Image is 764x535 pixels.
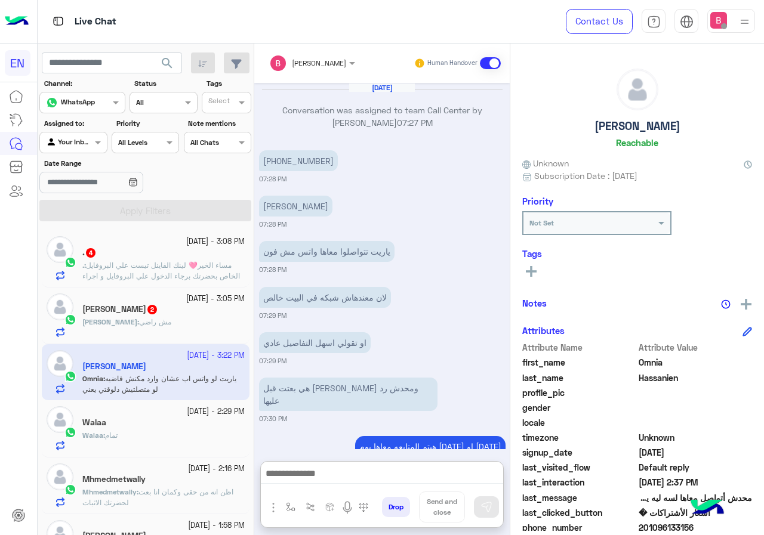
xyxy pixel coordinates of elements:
[686,487,728,529] img: hulul-logo.png
[639,372,753,384] span: Hassanien
[522,372,636,384] span: last_name
[64,484,76,496] img: WhatsApp
[522,446,636,459] span: signup_date
[134,78,196,89] label: Status
[5,50,30,76] div: EN
[259,311,286,320] small: 07:29 PM
[259,287,391,308] p: 9/10/2025, 7:29 PM
[44,78,124,89] label: Channel:
[82,304,158,314] h5: Sara
[639,461,753,474] span: Default reply
[82,487,137,496] span: Mhmedmetwally
[64,314,76,326] img: WhatsApp
[281,497,301,517] button: select flow
[616,137,658,148] h6: Reachable
[82,317,137,326] span: [PERSON_NAME]
[82,431,105,440] b: :
[259,265,286,274] small: 07:28 PM
[710,12,727,29] img: userImage
[359,503,368,512] img: make a call
[259,219,286,229] small: 07:28 PM
[116,118,178,129] label: Priority
[617,69,658,110] img: defaultAdmin.png
[51,14,66,29] img: tab
[259,174,286,184] small: 07:28 PM
[522,401,636,414] span: gender
[82,248,97,258] h5: .
[82,487,138,496] b: :
[639,491,753,504] span: محدش أتواصل معاها لسه ليه يافندم؟
[522,431,636,444] span: timezone
[82,431,103,440] span: Walaa
[397,117,433,128] span: 07:27 PM
[82,261,84,270] span: .
[639,356,753,369] span: Omnia
[160,56,174,70] span: search
[86,248,95,258] span: 4
[522,491,636,504] span: last_message
[188,463,245,475] small: [DATE] - 2:16 PM
[534,169,637,182] span: Subscription Date : [DATE]
[639,341,753,354] span: Attribute Value
[639,431,753,444] span: Unknown
[522,157,569,169] span: Unknown
[522,506,636,519] span: last_clicked_button
[207,78,250,89] label: Tags
[522,298,547,308] h6: Notes
[321,497,340,517] button: create order
[566,9,633,34] a: Contact Us
[44,118,106,129] label: Assigned to:
[647,15,661,29] img: tab
[187,406,245,418] small: [DATE] - 2:29 PM
[186,293,245,305] small: [DATE] - 3:05 PM
[259,241,395,262] p: 9/10/2025, 7:28 PM
[349,84,415,92] h6: [DATE]
[639,416,753,429] span: null
[292,58,346,67] span: [PERSON_NAME]
[639,521,753,534] span: 201096133156
[188,520,245,531] small: [DATE] - 1:58 PM
[522,521,636,534] span: phone_number
[529,218,554,227] b: Not Set
[47,293,73,320] img: defaultAdmin.png
[680,15,694,29] img: tab
[82,317,139,326] b: :
[737,14,752,29] img: profile
[522,416,636,429] span: locale
[522,341,636,354] span: Attribute Name
[259,332,371,353] p: 9/10/2025, 7:29 PM
[355,436,506,457] p: 9/10/2025, 7:38 PM
[259,150,338,171] p: 9/10/2025, 7:28 PM
[105,431,118,440] span: تمام
[147,305,157,314] span: 2
[594,119,680,133] h5: [PERSON_NAME]
[306,502,315,512] img: Trigger scenario
[64,426,76,438] img: WhatsApp
[139,317,171,326] span: مش راضي
[82,487,233,507] span: اظن انه من حقى وكمان انا بعت لحضرتك الاثبات
[82,261,86,270] b: :
[259,196,332,217] p: 9/10/2025, 7:28 PM
[259,104,506,129] p: Conversation was assigned to team Call Center by [PERSON_NAME]
[186,236,245,248] small: [DATE] - 3:08 PM
[382,497,410,517] button: Drop
[427,58,478,68] small: Human Handover
[82,261,240,345] span: مساء الخير🩷 لينك الفاينل تيست علي البروفايل الخاص بحضرتك برجاء الدخول علي البروفايل و اجراء الاخت...
[522,386,636,399] span: profile_pic
[340,500,355,515] img: send voice note
[153,52,182,78] button: search
[639,476,753,488] span: 2025-10-13T11:37:44.4097482Z
[47,463,73,490] img: defaultAdmin.png
[82,418,106,428] h5: Walaa
[741,299,751,310] img: add
[639,446,753,459] span: 2025-08-14T11:51:40.81Z
[47,406,73,433] img: defaultAdmin.png
[639,401,753,414] span: null
[480,501,492,513] img: send message
[5,9,29,34] img: Logo
[75,14,116,30] p: Live Chat
[266,500,281,515] img: send attachment
[286,502,295,512] img: select flow
[522,196,553,206] h6: Priority
[419,491,465,522] button: Send and close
